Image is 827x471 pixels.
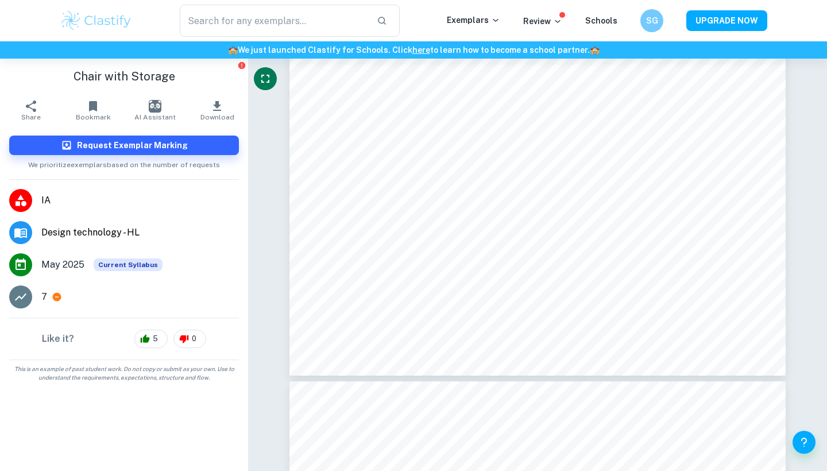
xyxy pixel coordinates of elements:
h6: Like it? [42,332,74,346]
button: SG [640,9,663,32]
p: 7 [41,290,47,304]
span: 🏫 [590,45,600,55]
div: 0 [173,330,206,348]
span: We prioritize exemplars based on the number of requests [28,155,220,170]
button: Download [186,94,248,126]
h6: Request Exemplar Marking [77,139,188,152]
button: AI Assistant [124,94,186,126]
img: AI Assistant [149,100,161,113]
span: 5 [146,333,164,345]
span: AI Assistant [134,113,176,121]
h6: We just launched Clastify for Schools. Click to learn how to become a school partner. [2,44,825,56]
p: Review [523,15,562,28]
div: 5 [134,330,168,348]
span: May 2025 [41,258,84,272]
span: 0 [186,333,203,345]
span: Design technology - HL [41,226,239,240]
span: Current Syllabus [94,258,163,271]
button: Request Exemplar Marking [9,136,239,155]
span: This is an example of past student work. Do not copy or submit as your own. Use to understand the... [5,365,244,382]
button: Fullscreen [254,67,277,90]
div: This exemplar is based on the current syllabus. Feel free to refer to it for inspiration/ideas wh... [94,258,163,271]
button: Bookmark [62,94,124,126]
span: 🏫 [228,45,238,55]
a: here [412,45,430,55]
span: Bookmark [76,113,111,121]
h6: SG [646,14,659,27]
span: Share [21,113,41,121]
input: Search for any exemplars... [180,5,368,37]
h1: Chair with Storage [9,68,239,85]
button: Help and Feedback [793,431,816,454]
p: Exemplars [447,14,500,26]
button: UPGRADE NOW [686,10,767,31]
img: Clastify logo [60,9,133,32]
a: Schools [585,16,617,25]
button: Report issue [237,61,246,70]
span: IA [41,194,239,207]
span: Download [200,113,234,121]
